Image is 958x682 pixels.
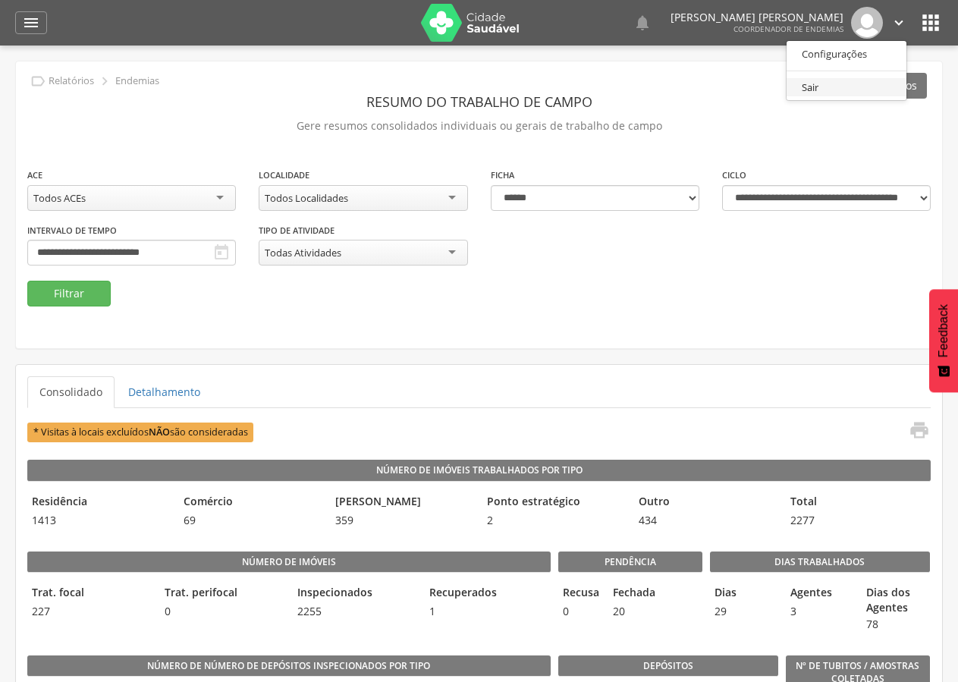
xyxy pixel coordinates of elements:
[331,494,475,511] legend: [PERSON_NAME]
[608,604,652,619] span: 20
[634,513,778,528] span: 434
[179,513,323,528] span: 69
[27,655,551,677] legend: Número de Número de Depósitos Inspecionados por Tipo
[15,11,47,34] a: 
[671,12,843,23] p: [PERSON_NAME] [PERSON_NAME]
[27,585,152,602] legend: Trat. focal
[265,246,341,259] div: Todas Atividades
[482,513,627,528] span: 2
[259,169,309,181] label: Localidade
[710,585,778,602] legend: Dias
[862,585,930,615] legend: Dias dos Agentes
[22,14,40,32] i: 
[293,585,418,602] legend: Inspecionados
[929,289,958,392] button: Feedback - Mostrar pesquisa
[890,14,907,31] i: 
[786,604,854,619] span: 3
[633,7,652,39] a: 
[862,617,930,632] span: 78
[27,460,931,481] legend: Número de Imóveis Trabalhados por Tipo
[558,655,778,677] legend: Depósitos
[259,225,335,237] label: Tipo de Atividade
[890,7,907,39] a: 
[27,225,117,237] label: Intervalo de Tempo
[937,304,950,357] span: Feedback
[115,75,159,87] p: Endemias
[558,585,601,602] legend: Recusa
[30,73,46,90] i: 
[27,552,551,573] legend: Número de imóveis
[27,281,111,306] button: Filtrar
[293,604,418,619] span: 2255
[160,604,285,619] span: 0
[425,604,550,619] span: 1
[425,585,550,602] legend: Recuperados
[733,24,843,34] span: Coordenador de Endemias
[49,75,94,87] p: Relatórios
[33,191,86,205] div: Todos ACEs
[96,73,113,90] i: 
[27,88,931,115] header: Resumo do Trabalho de Campo
[909,420,930,441] i: 
[27,169,42,181] label: ACE
[558,552,702,573] legend: Pendência
[710,604,778,619] span: 29
[787,45,906,64] a: Configurações
[786,585,854,602] legend: Agentes
[116,376,212,408] a: Detalhamento
[722,169,746,181] label: Ciclo
[634,494,778,511] legend: Outro
[710,552,930,573] legend: Dias Trabalhados
[160,585,285,602] legend: Trat. perifocal
[27,423,253,442] span: * Visitas à locais excluídos são consideradas
[786,513,930,528] span: 2277
[786,494,930,511] legend: Total
[919,11,943,35] i: 
[265,191,348,205] div: Todos Localidades
[27,115,931,137] p: Gere resumos consolidados individuais ou gerais de trabalho de campo
[900,420,930,445] a: 
[27,494,171,511] legend: Residência
[331,513,475,528] span: 359
[27,376,115,408] a: Consolidado
[558,604,601,619] span: 0
[179,494,323,511] legend: Comércio
[149,426,170,438] b: NÃO
[787,78,906,97] a: Sair
[27,513,171,528] span: 1413
[633,14,652,32] i: 
[491,169,514,181] label: Ficha
[27,604,152,619] span: 227
[212,244,231,262] i: 
[482,494,627,511] legend: Ponto estratégico
[608,585,652,602] legend: Fechada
